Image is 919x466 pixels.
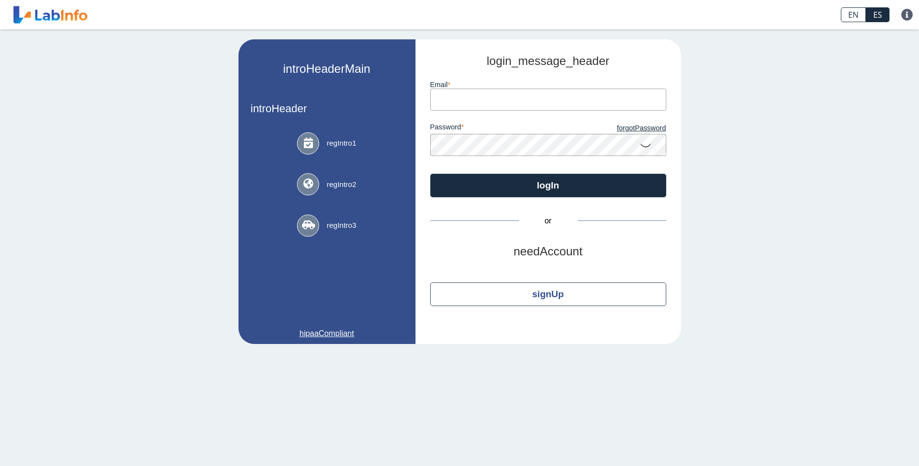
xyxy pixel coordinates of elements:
h3: introHeader [251,102,403,115]
a: hipaaCompliant [251,328,403,340]
button: logIn [430,174,666,197]
a: EN [841,7,866,22]
button: signUp [430,282,666,306]
span: regIntro3 [326,220,356,231]
label: email [430,81,666,89]
h2: introHeaderMain [283,62,370,76]
span: regIntro1 [326,138,356,149]
iframe: Help widget launcher [831,428,908,455]
span: regIntro2 [326,179,356,190]
a: forgotPassword [548,123,666,134]
span: or [519,215,578,227]
h2: login_message_header [430,54,666,68]
a: ES [866,7,889,22]
h2: needAccount [430,245,666,259]
label: password [430,123,548,134]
